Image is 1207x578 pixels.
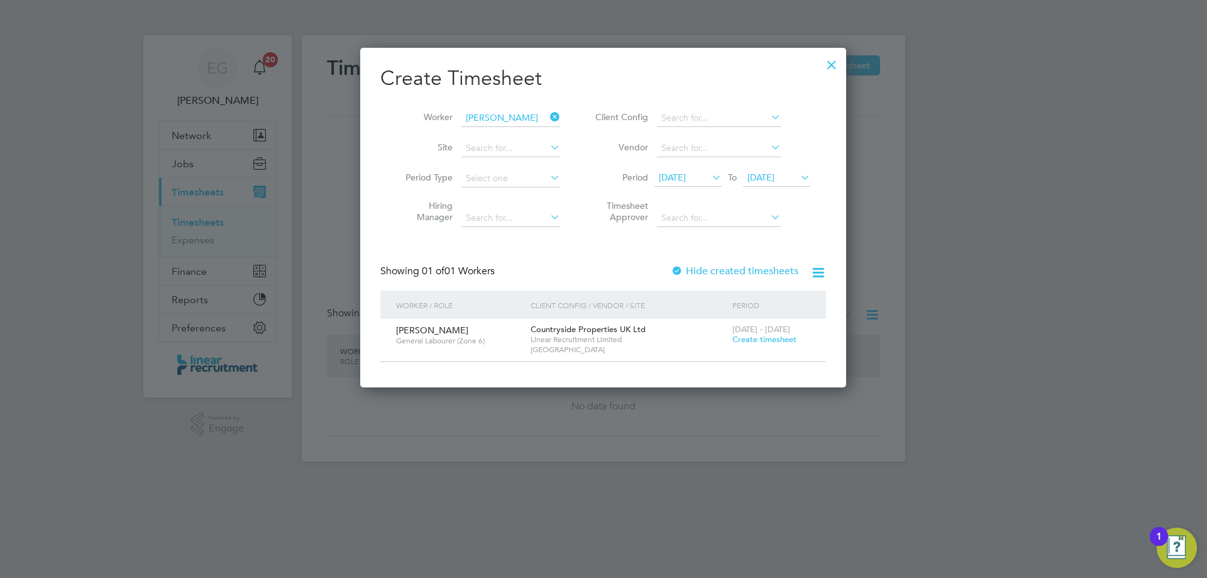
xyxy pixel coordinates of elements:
[724,169,741,186] span: To
[671,265,798,277] label: Hide created timesheets
[461,140,560,157] input: Search for...
[461,109,560,127] input: Search for...
[1156,536,1162,553] div: 1
[592,111,648,123] label: Client Config
[531,335,726,345] span: Linear Recruitment Limited
[396,200,453,223] label: Hiring Manager
[1157,528,1197,568] button: Open Resource Center, 1 new notification
[592,172,648,183] label: Period
[732,324,790,335] span: [DATE] - [DATE]
[461,170,560,187] input: Select one
[527,291,729,320] div: Client Config / Vendor / Site
[396,336,521,346] span: General Labourer (Zone 6)
[659,172,686,183] span: [DATE]
[380,265,497,278] div: Showing
[657,140,781,157] input: Search for...
[729,291,813,320] div: Period
[732,334,796,345] span: Create timesheet
[393,291,527,320] div: Worker / Role
[657,109,781,127] input: Search for...
[592,200,648,223] label: Timesheet Approver
[461,209,560,227] input: Search for...
[531,324,646,335] span: Countryside Properties UK Ltd
[422,265,495,277] span: 01 Workers
[592,142,648,153] label: Vendor
[747,172,774,183] span: [DATE]
[531,345,726,355] span: [GEOGRAPHIC_DATA]
[422,265,444,277] span: 01 of
[396,142,453,153] label: Site
[396,111,453,123] label: Worker
[380,65,826,92] h2: Create Timesheet
[396,172,453,183] label: Period Type
[657,209,781,227] input: Search for...
[396,325,468,336] span: [PERSON_NAME]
